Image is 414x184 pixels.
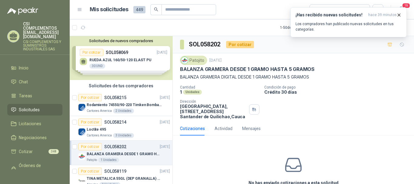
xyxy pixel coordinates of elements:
span: Cotizar [19,148,33,155]
div: Por cotizar [78,94,102,101]
a: Por cotizarSOL058202[DATE] Company LogoBALANZA GRAMERA DESDE 1 GRAMO HASTA 5 GRAMOSPatojito1 Unid... [70,141,172,165]
p: Rodamiento 74550/90-220 Timken BombaVG40 [87,102,162,108]
p: SOL058202 [104,145,126,149]
a: Licitaciones [7,118,62,129]
span: search [154,7,158,12]
span: Tareas [19,92,32,99]
a: Chat [7,76,62,88]
div: Patojito [180,56,207,65]
p: 1 [180,89,182,95]
p: CSI COMPLEMENTOS Y SUMINISTROS INDUSTRIALES SAS [23,40,62,51]
span: 348 [48,149,59,154]
p: BALANZA GRAMERA DESDE 1 GRAMO HASTA 5 GRAMOS [180,66,315,72]
p: TINA METALICA 55GL (DEP GRANALLA) CON TAPA [87,176,162,182]
a: Cotizar348 [7,146,62,157]
div: Solicitudes de tus compradores [70,80,172,92]
a: Por cotizarSOL058214[DATE] Company LogoLoctite 495Cartones America3 Unidades [70,116,172,141]
img: Logo peakr [7,7,38,15]
p: BALANZA GRAMERA DESDE 1 GRAMO HASTA 5 GRAMOS [87,151,162,157]
p: Cartones America [87,109,112,113]
a: Solicitudes [7,104,62,115]
p: BALANZA GRAMERA DIGITAL DESDE 1 GRAMO HASTA 5 GRAMOS [180,74,407,80]
p: SOL058119 [104,169,126,173]
div: Por cotizar [78,143,102,150]
div: Por cotizar [78,119,102,126]
p: SOL058214 [104,120,126,124]
p: Crédito 30 días [264,89,412,95]
div: 2 Unidades [113,109,134,113]
img: Company Logo [78,153,85,160]
div: 3 Unidades [113,133,134,138]
img: Company Logo [78,104,85,111]
span: hace 39 minutos [368,12,397,18]
div: 1 Unidades [98,158,119,162]
span: Inicio [19,65,28,71]
a: Inicio [7,62,62,74]
p: [DATE] [160,169,170,174]
h3: SOL058202 [189,40,221,49]
a: Negociaciones [7,132,62,143]
span: Licitaciones [19,120,41,127]
p: Dirección [180,99,247,104]
p: [DATE] [160,144,170,150]
a: Órdenes de Compra [7,160,62,178]
p: [GEOGRAPHIC_DATA], [STREET_ADDRESS] Santander de Quilichao , Cauca [180,104,247,119]
p: Loctite 495 [87,127,106,132]
div: Solicitudes de nuevos compradoresPor cotizarSOL058069[DATE] RUEDA AZUL 160/50-120 ELAST PU30 UNDP... [70,36,172,80]
span: Negociaciones [19,134,47,141]
div: Cotizaciones [180,125,205,132]
p: Condición de pago [264,85,412,89]
p: Los compradores han publicado nuevas solicitudes en tus categorías. [295,21,402,32]
span: 449 [133,6,145,13]
div: Actividad [215,125,232,132]
div: Todas [313,6,326,13]
button: ¡Has recibido nuevas solicitudes!hace 39 minutos Los compradores han publicado nuevas solicitudes... [290,7,407,37]
a: Por cotizarSOL058215[DATE] Company LogoRodamiento 74550/90-220 Timken BombaVG40Cartones America2 ... [70,92,172,116]
img: Company Logo [78,128,85,135]
button: 19 [396,4,407,15]
div: Unidades [183,90,202,95]
img: Company Logo [181,57,188,64]
p: CSI COMPLEMENTOS [EMAIL_ADDRESS][DOMAIN_NAME] [23,22,62,39]
p: SOL058215 [104,95,126,100]
p: Patojito [87,158,97,162]
div: Por cotizar [78,168,102,175]
h3: ¡Has recibido nuevas solicitudes! [295,12,366,18]
span: Solicitudes [19,106,40,113]
p: Cantidad [180,85,259,89]
p: Cartones America [87,133,112,138]
p: [DATE] [160,119,170,125]
a: Tareas [7,90,62,102]
h1: Mis solicitudes [90,5,129,14]
div: Por cotizar [226,41,254,48]
span: 19 [402,3,410,8]
p: [DATE] [160,95,170,101]
div: Mensajes [242,125,261,132]
p: [DATE] [209,58,222,63]
span: Chat [19,79,28,85]
button: Solicitudes de nuevos compradores [72,38,170,43]
span: Órdenes de Compra [19,162,57,176]
div: 1 - 50 de 324 [280,23,317,32]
